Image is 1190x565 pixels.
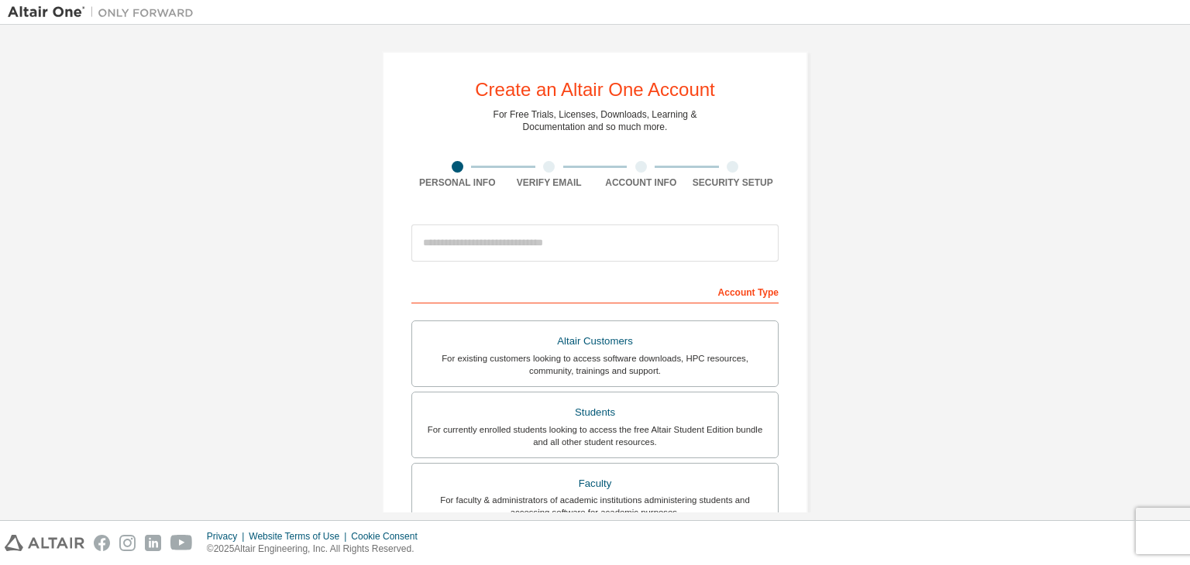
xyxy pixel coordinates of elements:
[170,535,193,551] img: youtube.svg
[8,5,201,20] img: Altair One
[207,543,427,556] p: © 2025 Altair Engineering, Inc. All Rights Reserved.
[494,108,697,133] div: For Free Trials, Licenses, Downloads, Learning & Documentation and so much more.
[475,80,715,99] div: Create an Altair One Account
[421,330,769,352] div: Altair Customers
[145,535,161,551] img: linkedin.svg
[411,176,504,189] div: Personal Info
[207,530,249,543] div: Privacy
[5,535,84,551] img: altair_logo.svg
[351,530,426,543] div: Cookie Consent
[421,352,769,377] div: For existing customers looking to access software downloads, HPC resources, community, trainings ...
[119,535,136,551] img: instagram.svg
[504,176,596,189] div: Verify Email
[595,176,687,189] div: Account Info
[421,423,769,448] div: For currently enrolled students looking to access the free Altair Student Edition bundle and all ...
[687,176,779,189] div: Security Setup
[94,535,110,551] img: facebook.svg
[421,494,769,519] div: For faculty & administrators of academic institutions administering students and accessing softwa...
[421,402,769,423] div: Students
[411,279,779,303] div: Account Type
[249,530,351,543] div: Website Terms of Use
[421,473,769,495] div: Faculty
